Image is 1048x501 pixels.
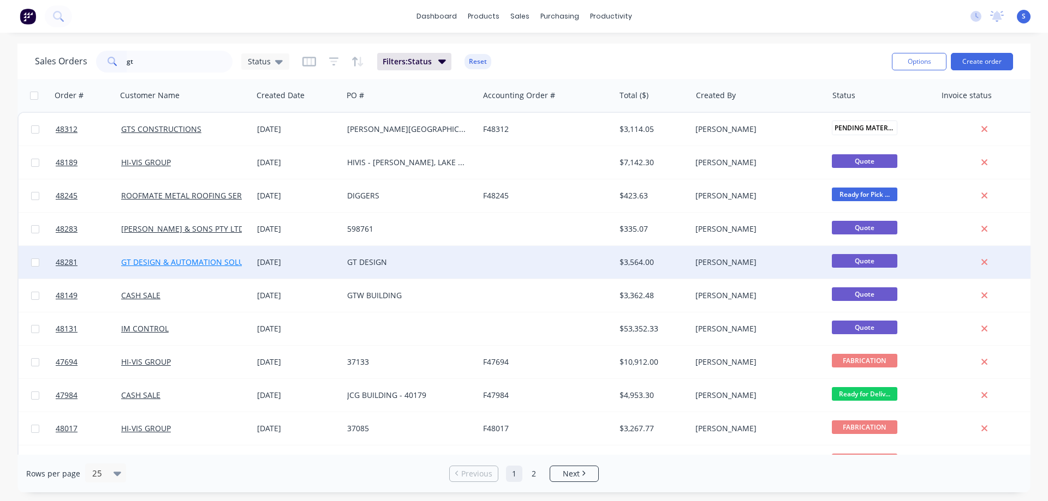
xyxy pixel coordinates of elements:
div: purchasing [535,8,585,25]
div: JCG BUILDING - 40179 [347,390,468,401]
div: HIVIS - [PERSON_NAME], LAKE ST CLAIR PHOTO FRAME [347,157,468,168]
span: 48131 [56,323,78,334]
div: [PERSON_NAME] [695,357,817,367]
span: 48017 [56,423,78,434]
div: [PERSON_NAME] [695,190,817,201]
a: dashboard [411,8,462,25]
div: Customer Name [120,90,180,101]
a: 48245 [56,179,121,212]
span: PENDING MATERIA... [832,120,897,135]
a: Page 1 is your current page [506,466,522,482]
a: 48283 [56,213,121,245]
button: Reset [465,54,491,69]
div: Total ($) [620,90,648,101]
button: Filters:Status [377,53,451,70]
div: DIGGERS [347,190,468,201]
div: [PERSON_NAME] [695,124,817,135]
button: Create order [951,53,1013,70]
a: 48281 [56,246,121,279]
div: [DATE] [257,190,338,201]
div: [DATE] [257,124,338,135]
span: S [1022,11,1026,21]
img: Factory [20,8,36,25]
div: $3,564.00 [620,257,683,268]
span: 48149 [56,290,78,301]
span: Rows per page [26,468,80,479]
div: [DATE] [257,323,338,334]
div: [DATE] [257,224,338,234]
a: 48017 [56,412,121,445]
div: [PERSON_NAME] [695,290,817,301]
div: 598761 [347,224,468,234]
a: HI-VIS GROUP [121,357,171,367]
a: GT DESIGN & AUTOMATION SOLUTIONS [121,257,267,267]
div: GT DESIGN [347,257,468,268]
span: FABRICATION [832,420,897,434]
div: products [462,8,505,25]
div: $335.07 [620,224,683,234]
div: $3,114.05 [620,124,683,135]
div: Invoice status [942,90,992,101]
span: Quote [832,287,897,301]
a: CASH SALE [121,390,160,400]
div: $10,912.00 [620,357,683,367]
span: Quote [832,221,897,234]
div: $7,142.30 [620,157,683,168]
a: 48149 [56,279,121,312]
a: Page 2 [526,466,542,482]
div: F48017 [483,423,604,434]
span: FABRICATION [832,454,897,467]
div: 37085 [347,423,468,434]
div: productivity [585,8,638,25]
span: 48245 [56,190,78,201]
a: IM CONTROL [121,323,169,334]
div: $4,953.30 [620,390,683,401]
div: [DATE] [257,290,338,301]
div: $3,362.48 [620,290,683,301]
a: Previous page [450,468,498,479]
div: sales [505,8,535,25]
div: 37133 [347,357,468,367]
div: [PERSON_NAME] [695,323,817,334]
h1: Sales Orders [35,56,87,67]
div: [PERSON_NAME][GEOGRAPHIC_DATA] [347,124,468,135]
div: [DATE] [257,357,338,367]
div: F47984 [483,390,604,401]
span: 48283 [56,224,78,234]
span: Quote [832,321,897,334]
div: Created By [696,90,736,101]
div: Accounting Order # [483,90,555,101]
a: GTS CONSTRUCTIONS [121,124,201,134]
button: Options [892,53,946,70]
div: [PERSON_NAME] [695,224,817,234]
span: Quote [832,154,897,168]
div: $3,267.77 [620,423,683,434]
span: 48189 [56,157,78,168]
span: Filters: Status [383,56,432,67]
ul: Pagination [445,466,603,482]
span: Status [248,56,271,67]
div: Status [832,90,855,101]
a: [PERSON_NAME] & SONS PTY LTD [121,224,244,234]
span: Ready for Pick ... [832,188,897,201]
a: 48312 [56,113,121,146]
a: CASH SALE [121,290,160,300]
div: [PERSON_NAME] [695,257,817,268]
div: [DATE] [257,257,338,268]
div: [PERSON_NAME] [695,390,817,401]
div: $423.63 [620,190,683,201]
input: Search... [127,51,233,73]
div: PO # [347,90,364,101]
div: [DATE] [257,423,338,434]
span: Quote [832,254,897,268]
span: 48312 [56,124,78,135]
span: 48281 [56,257,78,268]
div: Order # [55,90,84,101]
div: [DATE] [257,390,338,401]
a: HI-VIS GROUP [121,157,171,167]
div: [PERSON_NAME] [695,423,817,434]
span: Ready for Deliv... [832,387,897,401]
a: 48189 [56,146,121,179]
div: [DATE] [257,157,338,168]
a: 47984 [56,379,121,412]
